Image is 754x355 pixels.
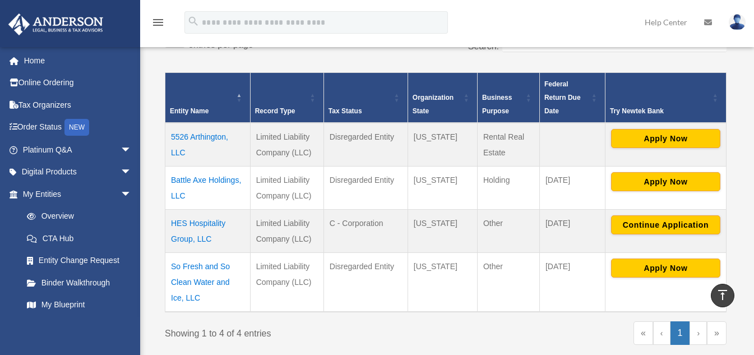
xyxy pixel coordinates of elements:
[8,139,149,161] a: Platinum Q&Aarrow_drop_down
[477,166,539,209] td: Holding
[187,15,200,27] i: search
[165,321,437,342] div: Showing 1 to 4 of 4 entries
[165,209,251,252] td: HES Hospitality Group, LLC
[8,183,143,205] a: My Entitiesarrow_drop_down
[323,72,408,123] th: Tax Status: Activate to sort
[64,119,89,136] div: NEW
[8,116,149,139] a: Order StatusNEW
[539,72,605,123] th: Federal Return Due Date: Activate to sort
[8,94,149,116] a: Tax Organizers
[408,72,477,123] th: Organization State: Activate to sort
[165,72,251,123] th: Entity Name: Activate to invert sorting
[408,252,477,312] td: [US_STATE]
[16,294,143,316] a: My Blueprint
[477,123,539,167] td: Rental Real Estate
[165,252,251,312] td: So Fresh and So Clean Water and Ice, LLC
[255,107,295,115] span: Record Type
[250,166,323,209] td: Limited Liability Company (LLC)
[250,72,323,123] th: Record Type: Activate to sort
[151,20,165,29] a: menu
[121,139,143,162] span: arrow_drop_down
[611,172,720,191] button: Apply Now
[16,250,143,272] a: Entity Change Request
[544,80,581,115] span: Federal Return Due Date
[729,14,746,30] img: User Pic
[250,252,323,312] td: Limited Liability Company (LLC)
[408,209,477,252] td: [US_STATE]
[8,72,149,94] a: Online Ordering
[408,123,477,167] td: [US_STATE]
[633,321,653,345] a: First
[477,209,539,252] td: Other
[16,316,143,338] a: Tax Due Dates
[165,123,251,167] td: 5526 Arthington, LLC
[716,288,729,302] i: vertical_align_top
[323,166,408,209] td: Disregarded Entity
[539,166,605,209] td: [DATE]
[539,252,605,312] td: [DATE]
[413,94,454,115] span: Organization State
[323,123,408,167] td: Disregarded Entity
[408,166,477,209] td: [US_STATE]
[151,16,165,29] i: menu
[165,166,251,209] td: Battle Axe Holdings, LLC
[482,94,512,115] span: Business Purpose
[323,209,408,252] td: C - Corporation
[611,259,720,278] button: Apply Now
[188,40,253,49] label: entries per page
[170,107,209,115] span: Entity Name
[8,161,149,183] a: Digital Productsarrow_drop_down
[16,271,143,294] a: Binder Walkthrough
[610,104,709,118] div: Try Newtek Bank
[323,252,408,312] td: Disregarded Entity
[250,209,323,252] td: Limited Liability Company (LLC)
[5,13,107,35] img: Anderson Advisors Platinum Portal
[539,209,605,252] td: [DATE]
[605,72,726,123] th: Try Newtek Bank : Activate to sort
[8,49,149,72] a: Home
[611,129,720,148] button: Apply Now
[16,227,143,250] a: CTA Hub
[477,72,539,123] th: Business Purpose: Activate to sort
[250,123,323,167] td: Limited Liability Company (LLC)
[121,183,143,206] span: arrow_drop_down
[329,107,362,115] span: Tax Status
[611,215,720,234] button: Continue Application
[16,205,137,228] a: Overview
[477,252,539,312] td: Other
[711,284,734,307] a: vertical_align_top
[121,161,143,184] span: arrow_drop_down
